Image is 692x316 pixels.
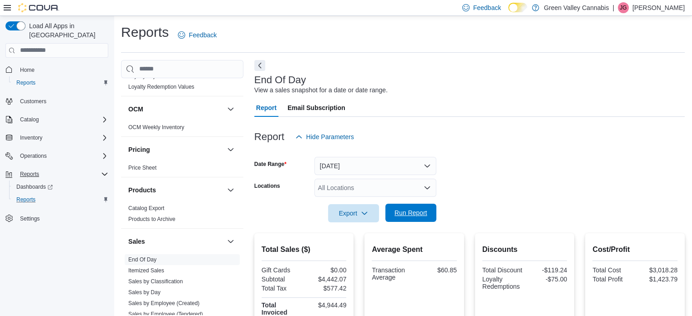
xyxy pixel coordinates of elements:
[128,205,164,211] a: Catalog Export
[262,276,302,283] div: Subtotal
[128,165,157,171] a: Price Sheet
[16,114,42,125] button: Catalog
[16,212,108,224] span: Settings
[13,194,39,205] a: Reports
[2,150,112,162] button: Operations
[16,79,35,86] span: Reports
[2,113,112,126] button: Catalog
[2,168,112,181] button: Reports
[292,128,358,146] button: Hide Parameters
[16,64,108,75] span: Home
[254,85,388,95] div: View a sales snapshot for a date or date range.
[128,145,223,154] button: Pricing
[128,256,157,263] a: End Of Day
[128,73,177,79] a: Loyalty Adjustments
[2,63,112,76] button: Home
[128,267,164,274] a: Itemized Sales
[128,84,194,90] a: Loyalty Redemption Values
[5,60,108,249] nav: Complex example
[9,193,112,206] button: Reports
[385,204,436,222] button: Run Report
[394,208,427,217] span: Run Report
[225,236,236,247] button: Sales
[328,204,379,222] button: Export
[16,95,108,107] span: Customers
[637,276,677,283] div: $1,423.79
[254,161,287,168] label: Date Range
[9,76,112,89] button: Reports
[254,182,280,190] label: Locations
[128,216,175,222] a: Products to Archive
[482,276,523,290] div: Loyalty Redemptions
[306,285,346,292] div: $577.42
[20,98,46,105] span: Customers
[16,96,50,107] a: Customers
[25,21,108,40] span: Load All Apps in [GEOGRAPHIC_DATA]
[306,276,346,283] div: $4,442.07
[128,237,223,246] button: Sales
[16,150,108,161] span: Operations
[225,144,236,155] button: Pricing
[2,95,112,108] button: Customers
[121,203,243,228] div: Products
[128,300,200,306] a: Sales by Employee (Created)
[16,183,53,191] span: Dashboards
[288,99,345,117] span: Email Subscription
[13,77,108,88] span: Reports
[13,181,108,192] span: Dashboards
[306,132,354,141] span: Hide Parameters
[526,266,567,274] div: -$119.24
[13,77,39,88] a: Reports
[254,131,284,142] h3: Report
[592,266,633,274] div: Total Cost
[128,105,223,114] button: OCM
[262,301,288,316] strong: Total Invoiced
[637,266,677,274] div: $3,018.28
[544,2,609,13] p: Green Valley Cannabis
[121,162,243,177] div: Pricing
[256,99,277,117] span: Report
[16,150,51,161] button: Operations
[254,75,306,85] h3: End Of Day
[189,30,217,40] span: Feedback
[262,285,302,292] div: Total Tax
[632,2,685,13] p: [PERSON_NAME]
[128,278,183,285] a: Sales by Classification
[508,3,527,12] input: Dark Mode
[592,244,677,255] h2: Cost/Profit
[128,256,157,263] span: End Of Day
[20,215,40,222] span: Settings
[2,131,112,144] button: Inventory
[128,124,184,131] span: OCM Weekly Inventory
[128,216,175,223] span: Products to Archive
[128,289,161,296] a: Sales by Day
[20,116,39,123] span: Catalog
[372,244,457,255] h2: Average Spent
[20,66,35,74] span: Home
[13,194,108,205] span: Reports
[482,244,567,255] h2: Discounts
[508,12,509,13] span: Dark Mode
[592,276,633,283] div: Total Profit
[416,266,457,274] div: $60.85
[16,65,38,75] a: Home
[128,105,143,114] h3: OCM
[620,2,626,13] span: JG
[262,266,302,274] div: Gift Cards
[473,3,501,12] span: Feedback
[128,267,164,274] span: Itemized Sales
[128,186,156,195] h3: Products
[16,114,108,125] span: Catalog
[482,266,523,274] div: Total Discount
[16,169,108,180] span: Reports
[254,60,265,71] button: Next
[424,184,431,191] button: Open list of options
[225,185,236,196] button: Products
[9,181,112,193] a: Dashboards
[314,157,436,175] button: [DATE]
[612,2,614,13] p: |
